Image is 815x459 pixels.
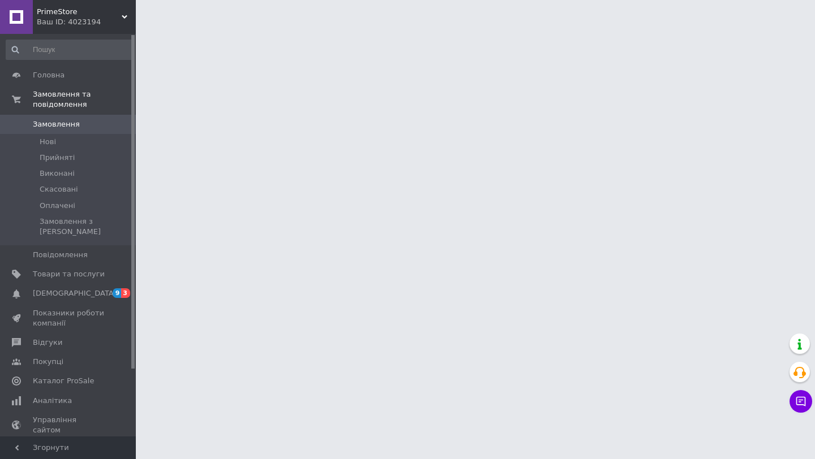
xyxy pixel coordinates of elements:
[790,390,812,413] button: Чат з покупцем
[40,137,56,147] span: Нові
[37,7,122,17] span: PrimeStore
[33,376,94,386] span: Каталог ProSale
[40,153,75,163] span: Прийняті
[40,168,75,179] span: Виконані
[33,357,63,367] span: Покупці
[33,337,62,348] span: Відгуки
[33,288,117,298] span: [DEMOGRAPHIC_DATA]
[33,70,65,80] span: Головна
[121,288,130,298] span: 3
[33,269,105,279] span: Товари та послуги
[37,17,136,27] div: Ваш ID: 4023194
[33,89,136,110] span: Замовлення та повідомлення
[40,184,78,194] span: Скасовані
[6,40,134,60] input: Пошук
[113,288,122,298] span: 9
[33,396,72,406] span: Аналітика
[33,308,105,328] span: Показники роботи компанії
[33,250,88,260] span: Повідомлення
[40,216,132,237] span: Замовлення з [PERSON_NAME]
[33,119,80,129] span: Замовлення
[33,415,105,435] span: Управління сайтом
[40,201,75,211] span: Оплачені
